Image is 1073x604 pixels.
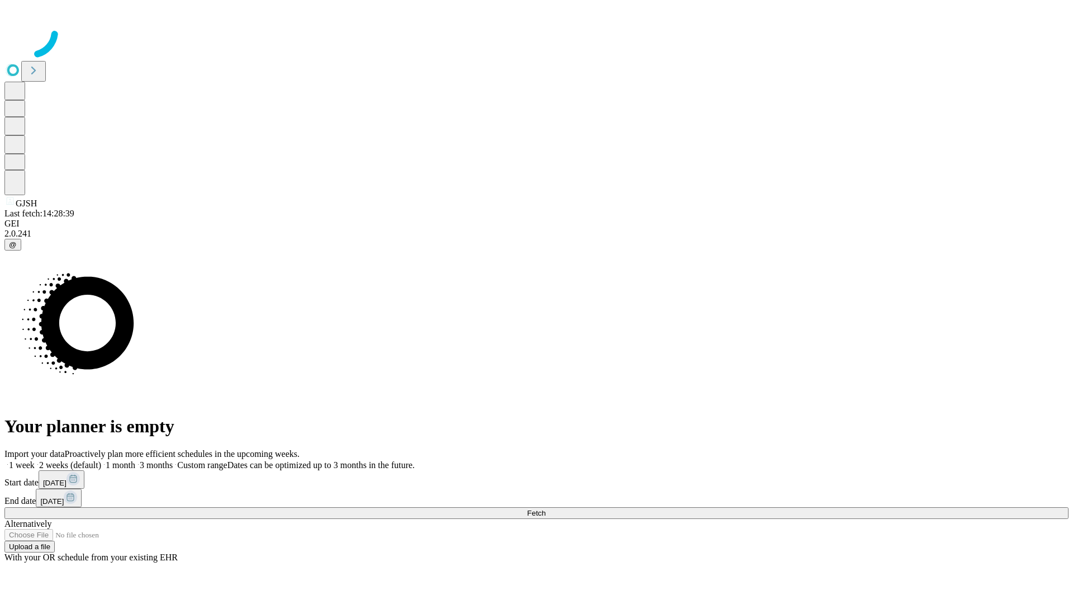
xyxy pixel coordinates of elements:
[4,209,74,218] span: Last fetch: 14:28:39
[40,497,64,506] span: [DATE]
[4,489,1069,507] div: End date
[4,507,1069,519] button: Fetch
[4,239,21,251] button: @
[9,460,35,470] span: 1 week
[39,470,84,489] button: [DATE]
[4,219,1069,229] div: GEI
[4,416,1069,437] h1: Your planner is empty
[140,460,173,470] span: 3 months
[4,470,1069,489] div: Start date
[16,199,37,208] span: GJSH
[4,553,178,562] span: With your OR schedule from your existing EHR
[4,519,51,528] span: Alternatively
[39,460,101,470] span: 2 weeks (default)
[9,240,17,249] span: @
[43,479,67,487] span: [DATE]
[4,449,65,459] span: Import your data
[106,460,135,470] span: 1 month
[4,541,55,553] button: Upload a file
[227,460,415,470] span: Dates can be optimized up to 3 months in the future.
[177,460,227,470] span: Custom range
[36,489,82,507] button: [DATE]
[65,449,300,459] span: Proactively plan more efficient schedules in the upcoming weeks.
[4,229,1069,239] div: 2.0.241
[527,509,545,517] span: Fetch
